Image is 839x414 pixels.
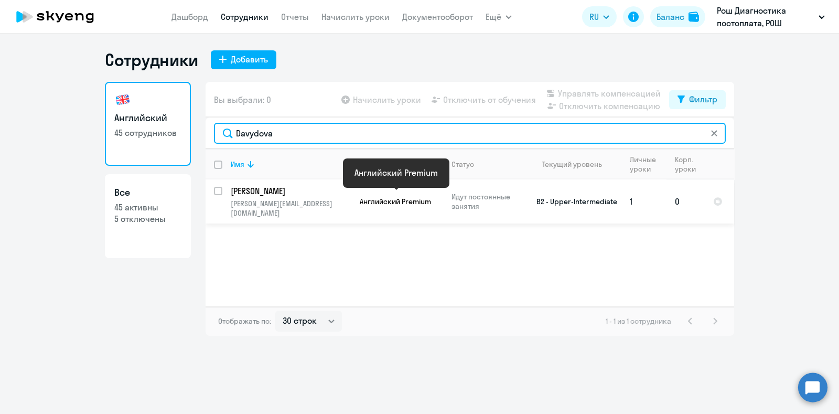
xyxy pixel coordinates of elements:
[630,155,666,174] div: Личные уроки
[231,53,268,66] div: Добавить
[114,91,131,108] img: english
[630,155,659,174] div: Личные уроки
[589,10,599,23] span: RU
[360,197,431,206] span: Английский Premium
[402,12,473,22] a: Документооборот
[675,155,697,174] div: Корп. уроки
[231,185,351,197] a: [PERSON_NAME]
[354,166,438,179] div: Английский Premium
[231,160,244,169] div: Имя
[582,6,617,27] button: RU
[532,160,621,169] div: Текущий уровень
[114,201,181,213] p: 45 активны
[717,4,814,29] p: Рош Диагностика постоплата, РОШ ДИАГНОСТИКА РУС, ООО
[486,10,501,23] span: Ещё
[114,186,181,199] h3: Все
[114,127,181,139] p: 45 сотрудников
[221,12,268,22] a: Сотрудники
[231,199,351,218] p: [PERSON_NAME][EMAIL_ADDRESS][DOMAIN_NAME]
[689,12,699,22] img: balance
[675,155,704,174] div: Корп. уроки
[650,6,705,27] button: Балансbalance
[486,6,512,27] button: Ещё
[218,316,271,326] span: Отображать по:
[105,82,191,166] a: Английский45 сотрудников
[114,111,181,125] h3: Английский
[231,160,351,169] div: Имя
[657,10,684,23] div: Баланс
[451,192,523,211] p: Идут постоянные занятия
[114,213,181,225] p: 5 отключены
[451,160,523,169] div: Статус
[666,179,705,224] td: 0
[451,160,474,169] div: Статус
[321,12,390,22] a: Начислить уроки
[231,185,349,197] p: [PERSON_NAME]
[214,93,271,106] span: Вы выбрали: 0
[524,179,621,224] td: B2 - Upper-Intermediate
[669,90,726,109] button: Фильтр
[689,93,717,105] div: Фильтр
[214,123,726,144] input: Поиск по имени, email, продукту или статусу
[606,316,671,326] span: 1 - 1 из 1 сотрудника
[211,50,276,69] button: Добавить
[281,12,309,22] a: Отчеты
[171,12,208,22] a: Дашборд
[105,174,191,258] a: Все45 активны5 отключены
[621,179,666,224] td: 1
[542,160,602,169] div: Текущий уровень
[712,4,830,29] button: Рош Диагностика постоплата, РОШ ДИАГНОСТИКА РУС, ООО
[105,49,198,70] h1: Сотрудники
